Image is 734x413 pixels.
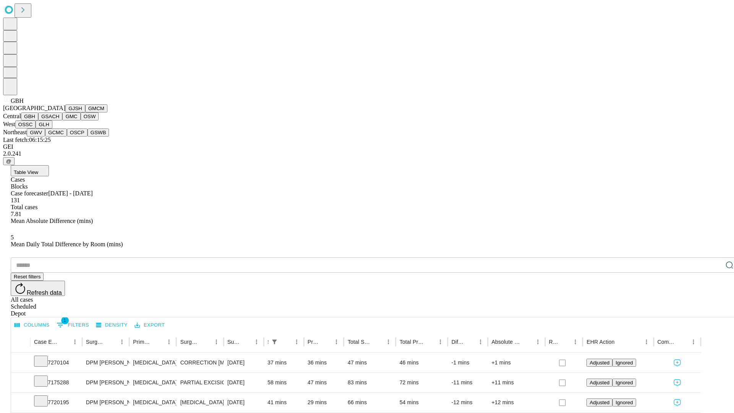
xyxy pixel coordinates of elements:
[586,339,614,345] div: EHR Action
[320,337,331,347] button: Sort
[251,337,262,347] button: Menu
[308,373,340,392] div: 47 mins
[11,241,123,247] span: Mean Daily Total Difference by Room (mins)
[641,337,652,347] button: Menu
[94,319,130,331] button: Density
[227,353,260,372] div: [DATE]
[15,396,26,410] button: Expand
[11,98,24,104] span: GBH
[55,319,91,331] button: Show filters
[14,274,41,280] span: Reset filters
[11,281,65,296] button: Refresh data
[34,373,78,392] div: 7175288
[11,211,21,217] span: 7.81
[211,337,222,347] button: Menu
[227,393,260,412] div: [DATE]
[3,121,15,127] span: West
[11,204,37,210] span: Total cases
[451,373,484,392] div: -11 mins
[533,337,543,347] button: Menu
[268,393,300,412] div: 41 mins
[67,128,88,137] button: OSCP
[48,190,93,197] span: [DATE] - [DATE]
[549,339,559,345] div: Resolved in EHR
[86,339,105,345] div: Surgeon Name
[281,337,291,347] button: Sort
[86,353,125,372] div: DPM [PERSON_NAME]
[688,337,699,347] button: Menu
[133,319,167,331] button: Export
[399,339,424,345] div: Total Predicted Duration
[268,373,300,392] div: 58 mins
[269,337,280,347] div: 1 active filter
[240,337,251,347] button: Sort
[3,105,65,111] span: [GEOGRAPHIC_DATA]
[589,380,609,385] span: Adjusted
[451,339,464,345] div: Difference
[331,337,342,347] button: Menu
[153,337,164,347] button: Sort
[451,353,484,372] div: -1 mins
[180,393,219,412] div: [MEDICAL_DATA] COMPLETE EXCISION 5TH [MEDICAL_DATA] HEAD
[559,337,570,347] button: Sort
[586,379,612,387] button: Adjusted
[36,120,52,128] button: GLH
[589,360,609,366] span: Adjusted
[27,289,62,296] span: Refresh data
[11,234,14,241] span: 5
[399,393,444,412] div: 54 mins
[399,353,444,372] div: 46 mins
[61,317,69,324] span: 1
[586,398,612,406] button: Adjusted
[34,339,58,345] div: Case Epic Id
[464,337,475,347] button: Sort
[451,393,484,412] div: -12 mins
[612,379,636,387] button: Ignored
[106,337,117,347] button: Sort
[308,393,340,412] div: 29 mins
[13,319,52,331] button: Select columns
[65,104,85,112] button: GJSH
[586,359,612,367] button: Adjusted
[612,398,636,406] button: Ignored
[677,337,688,347] button: Sort
[570,337,581,347] button: Menu
[133,353,172,372] div: [MEDICAL_DATA]
[21,112,38,120] button: GBH
[45,128,67,137] button: GCMC
[424,337,435,347] button: Sort
[268,353,300,372] div: 37 mins
[492,353,541,372] div: +1 mins
[3,157,15,165] button: @
[383,337,394,347] button: Menu
[70,337,80,347] button: Menu
[117,337,127,347] button: Menu
[615,380,633,385] span: Ignored
[658,339,677,345] div: Comments
[615,400,633,405] span: Ignored
[492,339,521,345] div: Absolute Difference
[85,104,107,112] button: GMCM
[227,373,260,392] div: [DATE]
[180,339,199,345] div: Surgery Name
[6,158,11,164] span: @
[372,337,383,347] button: Sort
[15,376,26,390] button: Expand
[81,112,99,120] button: OSW
[269,337,280,347] button: Show filters
[11,190,48,197] span: Case forecaster
[615,337,626,347] button: Sort
[399,373,444,392] div: 72 mins
[348,353,392,372] div: 47 mins
[62,112,80,120] button: GMC
[200,337,211,347] button: Sort
[522,337,533,347] button: Sort
[348,373,392,392] div: 83 mins
[615,360,633,366] span: Ignored
[291,337,302,347] button: Menu
[15,120,36,128] button: OSSC
[11,218,93,224] span: Mean Absolute Difference (mins)
[164,337,174,347] button: Menu
[133,393,172,412] div: [MEDICAL_DATA]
